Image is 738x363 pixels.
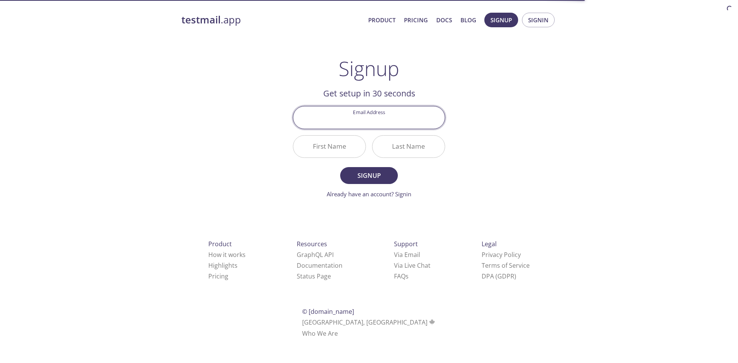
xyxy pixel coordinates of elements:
span: Signup [490,15,512,25]
strong: testmail [181,13,221,27]
button: Signin [522,13,555,27]
a: How it works [208,250,246,259]
a: Highlights [208,261,238,270]
a: Via Live Chat [394,261,430,270]
a: Documentation [297,261,342,270]
a: Status Page [297,272,331,280]
a: Pricing [404,15,428,25]
a: Terms of Service [482,261,530,270]
h1: Signup [339,57,399,80]
span: Legal [482,240,497,248]
span: © [DOMAIN_NAME] [302,307,354,316]
span: [GEOGRAPHIC_DATA], [GEOGRAPHIC_DATA] [302,318,436,327]
a: Via Email [394,250,420,259]
a: Privacy Policy [482,250,521,259]
a: Blog [460,15,476,25]
button: Signup [484,13,518,27]
a: DPA (GDPR) [482,272,516,280]
span: s [406,272,409,280]
a: Pricing [208,272,228,280]
h2: Get setup in 30 seconds [293,87,445,100]
span: Resources [297,240,327,248]
a: Who We Are [302,329,338,338]
a: testmail.app [181,13,362,27]
span: Signup [349,170,389,181]
a: Docs [436,15,452,25]
a: Product [368,15,396,25]
a: FAQ [394,272,409,280]
span: Product [208,240,232,248]
a: Already have an account? Signin [327,190,411,198]
span: Signin [528,15,549,25]
a: GraphQL API [297,250,334,259]
button: Signup [340,167,398,184]
span: Support [394,240,418,248]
